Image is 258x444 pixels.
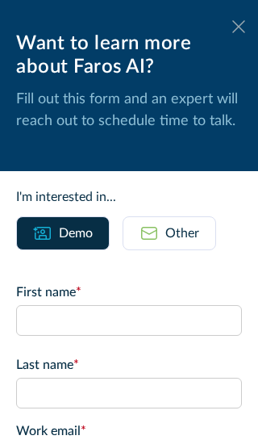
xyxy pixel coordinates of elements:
[165,224,199,243] div: Other
[16,89,242,132] p: Fill out this form and an expert will reach out to schedule time to talk.
[16,283,242,302] label: First name
[16,187,242,207] div: I'm interested in...
[16,32,242,79] div: Want to learn more about Faros AI?
[16,421,242,441] label: Work email
[59,224,93,243] div: Demo
[16,355,242,375] label: Last name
